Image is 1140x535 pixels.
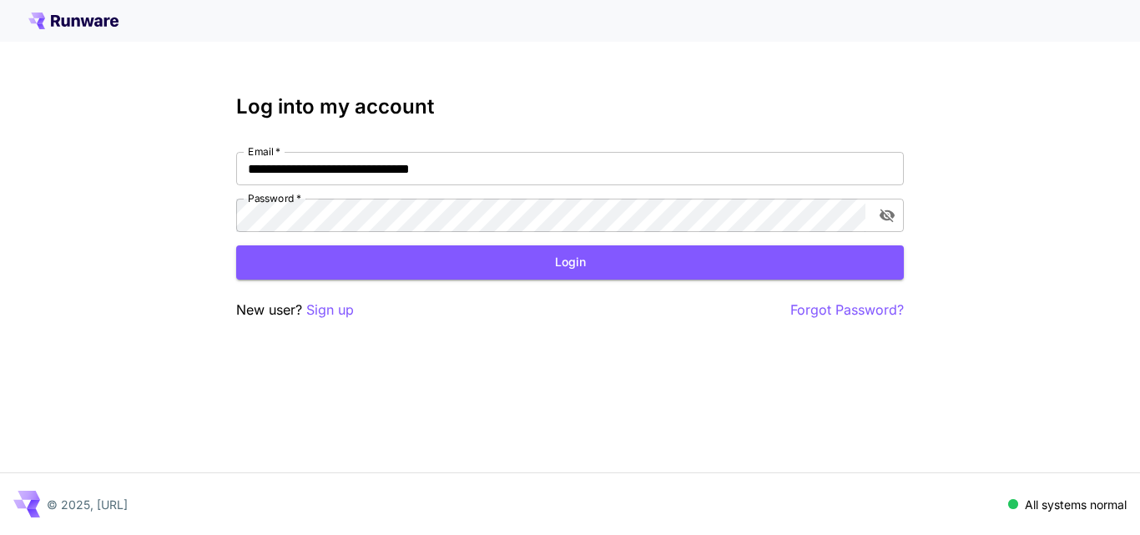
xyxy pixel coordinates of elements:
button: Login [236,245,904,280]
button: Forgot Password? [790,300,904,320]
p: All systems normal [1025,496,1127,513]
button: toggle password visibility [872,200,902,230]
p: © 2025, [URL] [47,496,128,513]
label: Password [248,191,301,205]
h3: Log into my account [236,95,904,119]
button: Sign up [306,300,354,320]
label: Email [248,144,280,159]
p: New user? [236,300,354,320]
